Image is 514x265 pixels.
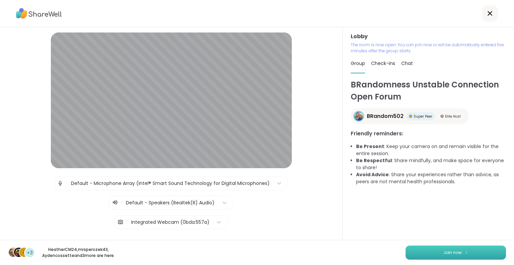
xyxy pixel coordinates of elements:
h3: Lobby [351,32,506,41]
span: | [121,199,122,207]
p: HeatherCM24 , mrsperozek43 , Aydencossette and 3 more are here. [41,247,116,259]
p: The room is now open. You can join now or will be automatically entered five minutes after the gr... [351,42,506,54]
b: Be Respectful [356,157,392,164]
span: | [126,215,128,229]
img: Super Peer [409,115,412,118]
img: Elite Host [440,115,444,118]
span: | [66,177,68,190]
span: Super Peer [414,114,432,119]
span: Elite Host [445,114,461,119]
img: Camera [117,215,123,229]
img: Microphone [57,177,63,190]
a: BRandom502BRandom502Super PeerSuper PeerElite HostElite Host [351,108,469,124]
span: BRandom502 [367,112,404,120]
span: Join now [443,250,462,256]
span: Check-ins [371,60,395,67]
img: mrsperozek43 [14,248,23,257]
span: Test speaker and microphone [137,239,206,245]
img: HeatherCM24 [9,248,18,257]
span: +3 [27,249,33,256]
button: Join now [406,246,506,260]
b: Be Present [356,143,384,150]
div: Default - Microphone Array (Intel® Smart Sound Technology for Digital Microphones) [71,180,270,187]
button: Test speaker and microphone [134,235,209,249]
div: Integrated Webcam (0bda:557a) [131,219,209,226]
img: BRandom502 [354,112,363,121]
h1: BRandomness Unstable Connection Open Forum [351,79,506,103]
b: Avoid Advice [356,171,389,178]
span: Group [351,60,365,67]
h3: Friendly reminders: [351,130,506,138]
img: ShareWell Logomark [464,251,468,254]
li: : Share mindfully, and make space for everyone to share! [356,157,506,171]
img: ShareWell Logo [16,6,62,21]
li: : Share your experiences rather than advice, as peers are not mental health professionals. [356,171,506,185]
li: : Keep your camera on and remain visible for the entire session. [356,143,506,157]
span: A [22,248,26,257]
span: Chat [401,60,413,67]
